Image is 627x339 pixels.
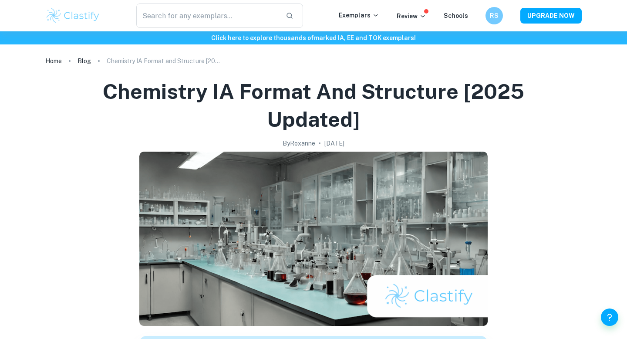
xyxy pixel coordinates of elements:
a: Schools [444,12,468,19]
img: Clastify logo [45,7,101,24]
h6: RS [489,11,499,20]
p: • [319,139,321,148]
h6: Click here to explore thousands of marked IA, EE and TOK exemplars ! [2,33,625,43]
a: Home [45,55,62,67]
a: Blog [78,55,91,67]
h1: Chemistry IA Format and Structure [2025 updated] [56,78,571,133]
p: Exemplars [339,10,379,20]
button: RS [485,7,503,24]
button: UPGRADE NOW [520,8,582,24]
p: Chemistry IA Format and Structure [2025 updated] [107,56,220,66]
h2: [DATE] [324,139,344,148]
p: Review [397,11,426,21]
button: Help and Feedback [601,308,618,326]
input: Search for any exemplars... [136,3,279,28]
h2: By Roxanne [283,139,315,148]
img: Chemistry IA Format and Structure [2025 updated] cover image [139,152,488,326]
